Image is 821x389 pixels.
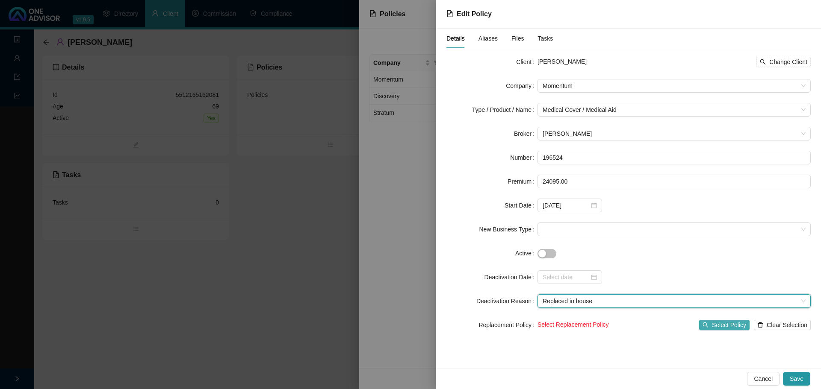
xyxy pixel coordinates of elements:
[446,10,453,17] span: file-text
[769,57,807,67] span: Change Client
[510,151,537,164] label: Number
[537,321,609,328] span: Select Replacement Policy
[543,79,806,92] span: Momentum
[767,320,807,330] span: Clear Selection
[472,103,537,117] label: Type / Product / Name
[699,320,750,330] button: Select Policy
[516,55,537,69] label: Client
[511,35,524,41] span: Files
[478,318,537,332] label: Replacement Policy
[543,127,806,140] span: Joanne Bormann
[754,320,811,330] button: Clear Selection
[756,57,811,67] button: Change Client
[790,374,803,383] span: Save
[457,10,492,18] span: Edit Policy
[747,372,780,386] button: Cancel
[446,35,465,41] span: Details
[514,127,537,140] label: Broker
[478,35,498,41] span: Aliases
[538,35,553,41] span: Tasks
[757,322,763,328] span: delete
[537,58,587,65] span: [PERSON_NAME]
[543,295,806,307] span: Replaced in house
[506,79,537,93] label: Company
[484,270,537,284] label: Deactivation Date
[543,201,589,210] input: Select date
[760,59,766,65] span: search
[712,320,746,330] span: Select Policy
[508,175,537,188] label: Premium
[505,199,537,212] label: Start Date
[479,222,537,236] label: New Business Type
[754,374,773,383] span: Cancel
[543,103,806,116] span: Medical Cover / Medical Aid
[703,322,709,328] span: search
[783,372,810,386] button: Save
[476,294,537,308] label: Deactivation Reason
[515,246,537,260] label: Active
[543,272,589,282] input: Select date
